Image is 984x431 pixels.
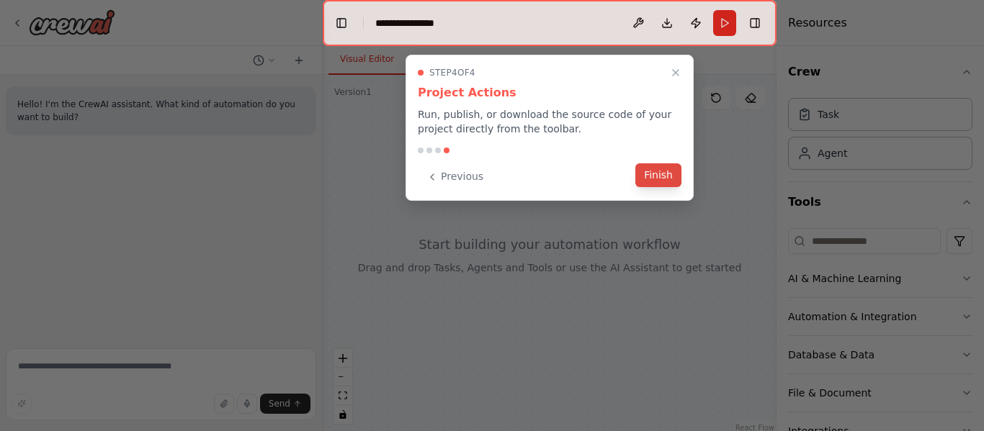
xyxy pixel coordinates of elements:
[418,165,492,189] button: Previous
[331,13,352,33] button: Hide left sidebar
[418,84,681,101] h3: Project Actions
[418,107,681,136] p: Run, publish, or download the source code of your project directly from the toolbar.
[635,163,681,187] button: Finish
[429,67,475,78] span: Step 4 of 4
[667,64,684,81] button: Close walkthrough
